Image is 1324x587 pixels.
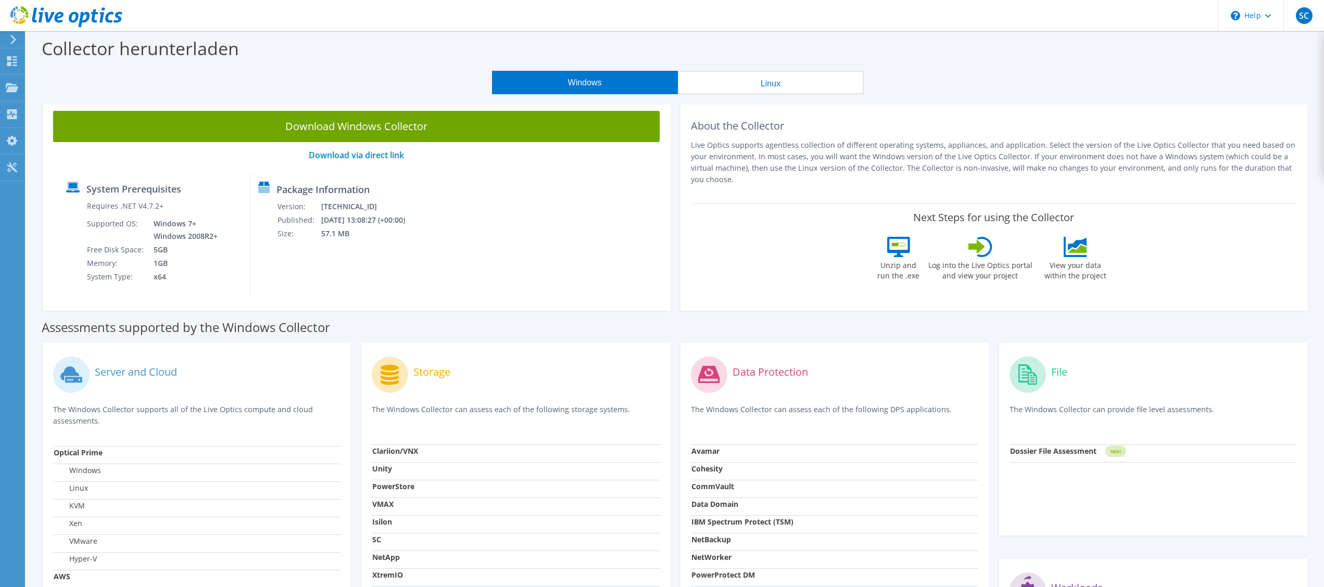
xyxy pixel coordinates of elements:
td: Free Disk Space: [86,243,146,257]
td: 5GB [146,243,220,257]
label: Package Information [276,184,370,195]
strong: IBM Spectrum Protect (TSM) [691,517,793,527]
label: Collector herunterladen [42,36,239,60]
td: Published: [277,213,321,227]
a: Download via direct link [309,149,404,161]
strong: Optical Prime [54,448,103,457]
label: System Prerequisites [86,184,181,194]
strong: AWS [54,571,70,581]
label: Assessments supported by the Windows Collector [42,322,330,333]
svg: \n [1231,11,1240,20]
strong: VMAX [372,499,394,509]
label: VMware [54,536,97,546]
label: Windows [54,465,101,476]
td: System Type: [86,270,146,284]
strong: Clariion/VNX [372,446,418,456]
strong: NetBackup [691,534,731,544]
td: Version: [277,200,321,213]
td: 1GB [146,257,220,270]
label: Storage [413,367,450,377]
strong: Data Domain [691,499,738,509]
p: The Windows Collector can assess each of the following DPS applications. [691,404,978,425]
label: Log into the Live Optics portal and view your project [928,257,1033,281]
button: Windows [492,71,678,94]
label: Hyper-V [54,554,97,564]
td: Memory: [86,257,146,270]
td: x64 [146,270,220,284]
p: The Windows Collector supports all of the Live Optics compute and cloud assessments. [53,404,341,427]
p: The Windows Collector can assess each of the following storage systems. [372,404,659,425]
strong: CommVault [691,481,734,491]
tspan: NEW! [1110,449,1120,454]
td: [TECHNICAL_ID] [321,200,419,213]
label: Server and Cloud [95,367,177,377]
strong: Avamar [691,446,720,456]
strong: Dossier File Assessment [1010,446,1096,456]
strong: NetApp [372,552,400,562]
p: The Windows Collector can provide file level assessments. [1010,404,1297,425]
label: Data Protection [733,367,808,377]
label: Unzip and run the .exe [875,257,923,281]
td: 57.1 MB [321,227,419,240]
strong: Isilon [372,517,392,527]
strong: PowerProtect DM [691,570,755,580]
strong: SC [372,534,381,544]
button: Linux [678,71,864,94]
td: Size: [277,227,321,240]
label: File [1051,367,1067,377]
td: Windows 7+ Windows 2008R2+ [146,217,220,243]
label: View your data within the project [1038,257,1113,281]
a: Download Windows Collector [53,111,660,142]
p: Live Optics supports agentless collection of different operating systems, appliances, and applica... [691,139,1297,185]
strong: Unity [372,464,392,474]
label: Xen [54,518,82,529]
h2: About the Collector [691,120,1297,132]
strong: Cohesity [691,464,723,474]
td: [DATE] 13:08:27 (+00:00) [321,213,419,227]
label: KVM [54,501,85,511]
strong: XtremIO [372,570,403,580]
strong: NetWorker [691,552,732,562]
td: Supported OS: [86,217,146,243]
label: Next Steps for using the Collector [913,211,1074,224]
label: Requires .NET V4.7.2+ [87,201,163,211]
label: Linux [54,483,88,493]
span: SC [1296,7,1313,24]
strong: PowerStore [372,481,414,491]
